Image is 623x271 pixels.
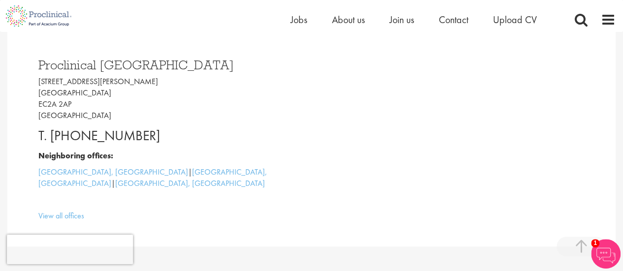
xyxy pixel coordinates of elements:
a: Join us [390,13,414,26]
a: [GEOGRAPHIC_DATA], [GEOGRAPHIC_DATA] [38,167,188,177]
p: | | [38,167,304,189]
a: Contact [439,13,468,26]
span: 1 [591,239,599,247]
p: [STREET_ADDRESS][PERSON_NAME] [GEOGRAPHIC_DATA] EC2A 2AP [GEOGRAPHIC_DATA] [38,76,304,121]
a: [GEOGRAPHIC_DATA], [GEOGRAPHIC_DATA] [38,167,267,188]
h3: Proclinical [GEOGRAPHIC_DATA] [38,59,304,71]
p: T. [PHONE_NUMBER] [38,126,304,146]
a: About us [332,13,365,26]
a: View all offices [38,211,84,221]
iframe: reCAPTCHA [7,235,133,264]
a: Upload CV [493,13,537,26]
a: Jobs [291,13,307,26]
img: Chatbot [591,239,621,269]
b: Neighboring offices: [38,151,113,161]
a: [GEOGRAPHIC_DATA], [GEOGRAPHIC_DATA] [115,178,265,188]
